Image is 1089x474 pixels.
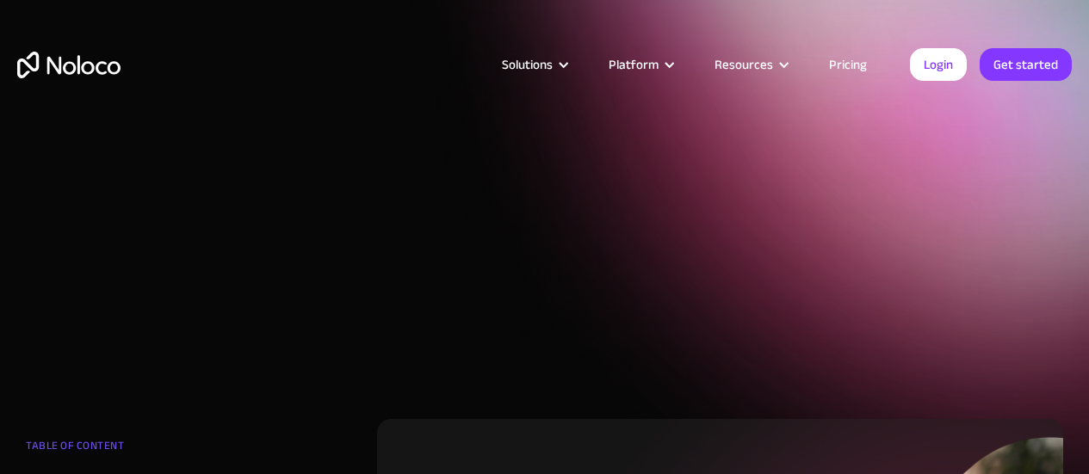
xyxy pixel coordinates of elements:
div: Platform [587,53,693,76]
a: Get started [980,48,1072,81]
a: Login [910,48,967,81]
div: TABLE OF CONTENT [26,433,231,467]
div: Solutions [480,53,587,76]
a: home [17,52,121,78]
div: Resources [693,53,807,76]
div: Resources [715,53,773,76]
div: Solutions [502,53,553,76]
div: Platform [609,53,659,76]
a: Pricing [807,53,888,76]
